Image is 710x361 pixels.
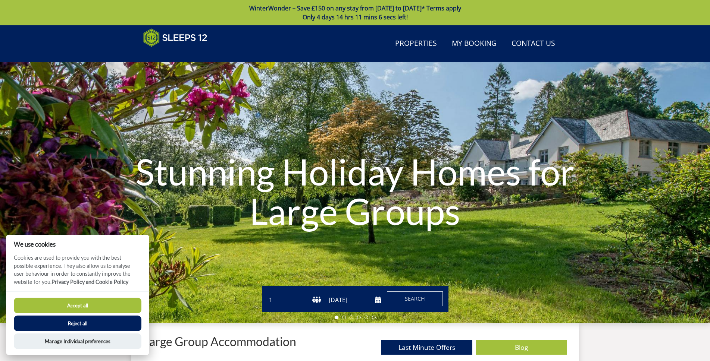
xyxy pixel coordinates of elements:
[381,340,472,355] a: Last Minute Offers
[509,35,558,52] a: Contact Us
[392,35,440,52] a: Properties
[449,35,500,52] a: My Booking
[405,295,425,302] span: Search
[387,291,443,306] button: Search
[327,294,381,306] input: Arrival Date
[14,333,141,349] button: Manage Individual preferences
[14,316,141,331] button: Reject all
[106,137,603,246] h1: Stunning Holiday Homes for Large Groups
[476,340,567,355] a: Blog
[14,298,141,313] button: Accept all
[6,254,149,291] p: Cookies are used to provide you with the best possible experience. They also allow us to analyse ...
[303,13,408,21] span: Only 4 days 14 hrs 11 mins 6 secs left!
[143,335,296,348] p: Large Group Accommodation
[6,241,149,248] h2: We use cookies
[140,51,218,58] iframe: Customer reviews powered by Trustpilot
[143,28,207,47] img: Sleeps 12
[51,279,128,285] a: Privacy Policy and Cookie Policy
